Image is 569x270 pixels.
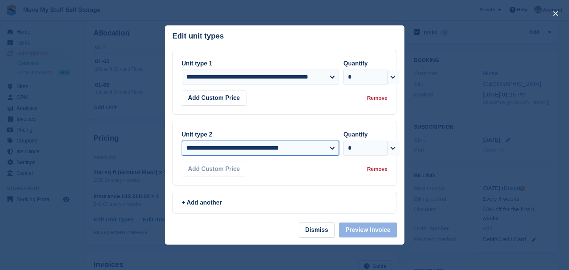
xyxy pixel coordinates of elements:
[182,131,212,138] label: Unit type 2
[182,162,247,177] button: Add Custom Price
[172,192,397,214] a: + Add another
[172,32,224,40] p: Edit unit types
[343,131,368,138] label: Quantity
[299,223,334,237] button: Dismiss
[367,165,387,173] div: Remove
[550,7,562,19] button: close
[367,94,387,102] div: Remove
[339,223,397,237] button: Preview Invoice
[182,60,212,67] label: Unit type 1
[343,60,368,67] label: Quantity
[182,90,247,105] button: Add Custom Price
[182,198,388,207] div: + Add another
